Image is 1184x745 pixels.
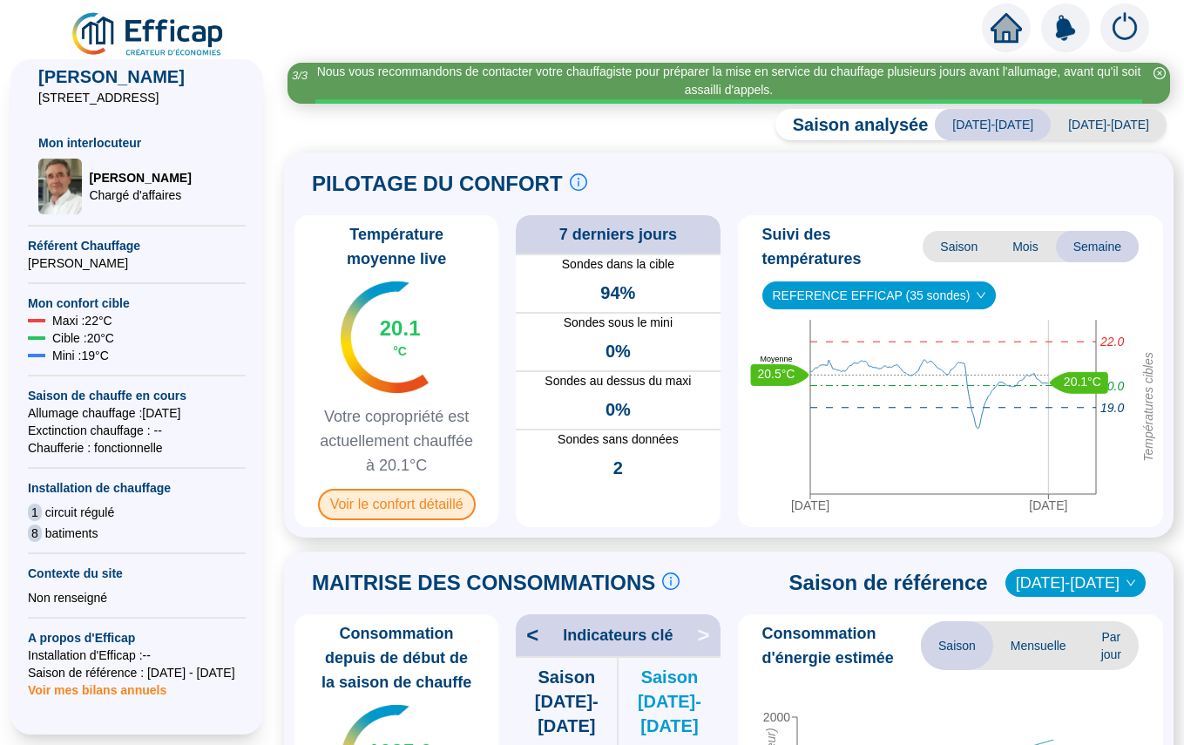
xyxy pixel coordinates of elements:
span: Consommation depuis de début de la saison de chauffe [301,621,491,694]
span: Mensuelle [993,621,1084,670]
span: home [991,12,1022,44]
span: close-circle [1154,67,1166,79]
span: Saison analysée [775,112,929,137]
span: A propos d'Efficap [28,629,246,647]
span: Installation d'Efficap : -- [28,647,246,664]
img: indicateur températures [341,281,429,393]
img: alerts [1100,3,1149,52]
span: Votre copropriété est actuellement chauffée à 20.1°C [301,404,491,477]
span: Par jour [1084,621,1139,670]
span: Mini : 19 °C [52,347,109,364]
span: > [697,621,720,649]
span: Sondes au dessus du maxi [516,372,720,390]
span: Cible : 20 °C [52,329,114,347]
span: 0% [606,339,631,363]
span: 75013 SDC Brillat-[PERSON_NAME] [38,40,235,89]
span: Saison [923,231,995,262]
span: Saison [921,621,993,670]
text: 20.5°C [757,367,795,381]
span: [STREET_ADDRESS] [38,89,235,106]
tspan: Températures cibles [1140,352,1154,462]
span: Saison [DATE]-[DATE] [619,665,720,738]
span: Sondes sans données [516,430,720,449]
span: Mois [995,231,1056,262]
span: Maxi : 22 °C [52,312,112,329]
span: < [516,621,538,649]
span: Température moyenne live [301,222,491,271]
span: Consommation d'énergie estimée [762,621,922,670]
span: Saison [DATE]-[DATE] [516,665,617,738]
span: Saison de chauffe en cours [28,387,246,404]
span: 7 derniers jours [559,222,677,247]
tspan: 20.0 [1099,378,1124,392]
i: 3 / 3 [292,69,308,82]
span: 20.1 [380,315,421,342]
span: info-circle [570,173,587,191]
span: Contexte du site [28,565,246,582]
span: Indicateurs clé [563,623,673,647]
span: down [976,290,986,301]
img: Chargé d'affaires [38,159,82,214]
span: 0% [606,397,631,422]
tspan: [DATE] [790,498,829,512]
span: [DATE]-[DATE] [1051,109,1167,140]
span: Mon interlocuteur [38,134,235,152]
span: Voir le confort détaillé [318,489,476,520]
div: Nous vous recommandons de contacter votre chauffagiste pour préparer la mise en service du chauff... [315,63,1142,99]
span: 8 [28,525,42,542]
span: REFERENCE EFFICAP (35 sondes) [773,282,986,308]
span: Saison de référence : [DATE] - [DATE] [28,664,246,681]
span: Sondes sous le mini [516,314,720,332]
span: Sondes dans la cible [516,255,720,274]
span: Semaine [1056,231,1139,262]
span: Allumage chauffage : [DATE] [28,404,246,422]
span: Référent Chauffage [28,237,246,254]
span: batiments [45,525,98,542]
tspan: 19.0 [1100,400,1124,414]
span: down [1126,578,1136,588]
tspan: 22.0 [1099,335,1124,349]
text: Moyenne [760,355,792,363]
span: Mon confort cible [28,295,246,312]
span: [PERSON_NAME] [28,254,246,272]
span: 1 [28,504,42,521]
span: 94% [600,281,635,305]
span: °C [393,342,407,360]
span: 2 [613,456,623,480]
img: alerts [1041,3,1090,52]
span: Chargé d'affaires [89,186,191,204]
div: Non renseigné [28,589,246,606]
img: efficap energie logo [70,10,227,59]
tspan: 2000 [762,710,789,724]
span: MAITRISE DES CONSOMMATIONS [312,569,655,597]
span: info-circle [662,572,680,590]
span: [PERSON_NAME] [89,169,191,186]
span: Installation de chauffage [28,479,246,497]
span: circuit régulé [45,504,114,521]
text: 20.1°C [1063,375,1100,389]
span: Saison de référence [789,569,988,597]
span: Chaufferie : fonctionnelle [28,439,246,457]
span: Exctinction chauffage : -- [28,422,246,439]
span: [DATE]-[DATE] [935,109,1051,140]
span: Suivi des températures [762,222,924,271]
span: PILOTAGE DU CONFORT [312,170,563,198]
tspan: [DATE] [1029,498,1067,512]
span: Voir mes bilans annuels [28,673,166,697]
span: 2019-2020 [1016,570,1135,596]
